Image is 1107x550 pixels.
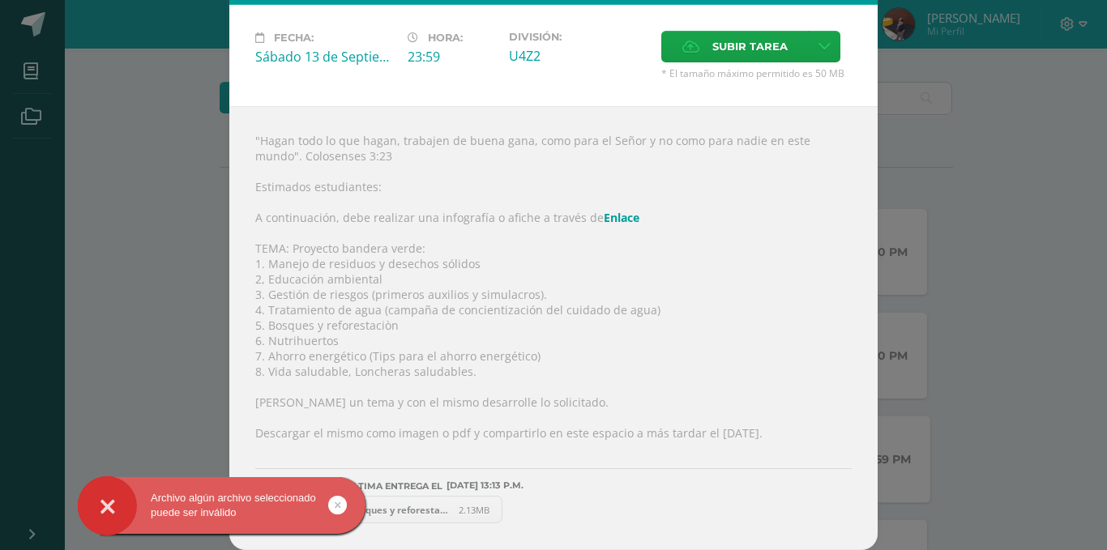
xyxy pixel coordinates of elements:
[442,485,524,486] span: [DATE] 13:13 P.M.
[229,106,878,550] div: "Hagan todo lo que hagan, trabajen de buena gana, como para el Señor y no como para nadie en este...
[255,48,395,66] div: Sábado 13 de Septiembre
[712,32,788,62] span: Subir tarea
[274,32,314,44] span: Fecha:
[661,66,852,80] span: * El tamaño máximo permitido es 50 MB
[509,47,648,65] div: U4Z2
[509,31,648,43] label: División:
[78,491,365,520] div: Archivo algún archivo seleccionado puede ser inválido
[428,32,463,44] span: Hora:
[459,504,489,516] span: 2.13MB
[408,48,496,66] div: 23:59
[604,210,639,225] a: Enlace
